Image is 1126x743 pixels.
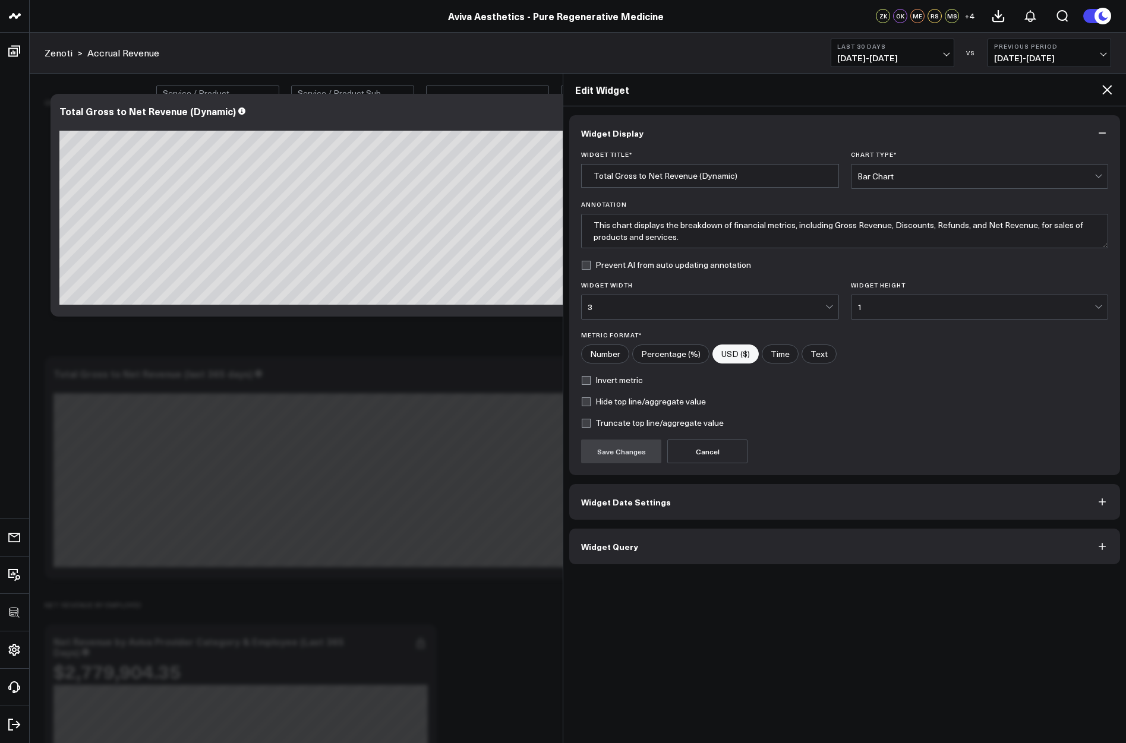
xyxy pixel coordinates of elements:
[581,497,671,507] span: Widget Date Settings
[962,9,976,23] button: +4
[53,635,344,659] div: Net Revenue by Aviva Provider Category & Employee (Last 365 Days)
[831,39,954,67] button: Last 30 Days[DATE]-[DATE]
[575,83,1100,96] h2: Edit Widget
[581,440,661,463] button: Save Changes
[857,302,1095,312] div: 1
[581,128,644,138] span: Widget Display
[581,542,638,551] span: Widget Query
[569,529,1120,564] button: Widget Query
[87,46,159,59] a: Accrual Revenue
[581,260,751,270] label: Prevent AI from auto updating annotation
[945,9,959,23] div: MS
[837,43,948,50] b: Last 30 Days
[893,9,907,23] div: OK
[581,344,629,363] label: Number
[928,9,942,23] div: RS
[667,440,747,463] button: Cancel
[45,46,72,59] a: Zenoti
[857,172,1095,181] div: Bar Chart
[876,9,890,23] div: ZK
[851,151,1109,158] label: Chart Type *
[53,660,181,682] div: $2,779,904.35
[581,331,1108,339] label: Metric Format*
[581,375,643,385] label: Invert metric
[581,164,839,188] input: Enter your widget title
[569,115,1120,151] button: Widget Display
[762,344,799,363] label: Time
[988,39,1111,67] button: Previous Period[DATE]-[DATE]
[632,344,709,363] label: Percentage (%)
[569,484,1120,520] button: Widget Date Settings
[712,344,759,363] label: USD ($)
[581,282,839,289] label: Widget Width
[45,591,141,618] div: Net Revenue by Employee
[581,201,1108,208] label: Annotation
[588,302,825,312] div: 3
[581,418,724,428] label: Truncate top line/aggregate value
[448,10,664,23] a: Aviva Aesthetics - Pure Regenerative Medicine
[837,53,948,63] span: [DATE] - [DATE]
[960,49,982,56] div: VS
[994,53,1105,63] span: [DATE] - [DATE]
[994,43,1105,50] b: Previous Period
[581,214,1108,248] textarea: This chart displays the breakdown of financial metrics, including Gross Revenue, Discounts, Refun...
[802,344,837,363] label: Text
[964,12,974,20] span: + 4
[581,151,839,158] label: Widget Title *
[581,397,706,406] label: Hide top line/aggregate value
[851,282,1109,289] label: Widget Height
[53,367,253,380] div: Total Gross to Net Revenue (last 365 days)
[45,88,133,116] div: Gross to Net Revenue
[910,9,925,23] div: ME
[45,46,83,59] div: >
[59,105,236,118] div: Total Gross to Net Revenue (Dynamic)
